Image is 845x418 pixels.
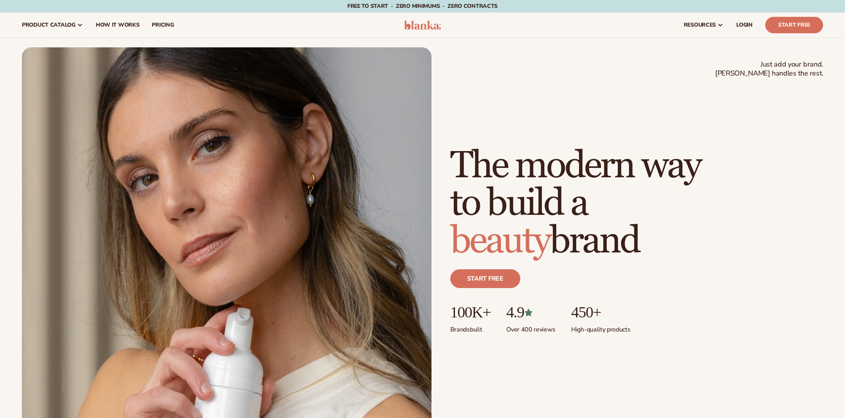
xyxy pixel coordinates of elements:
[736,22,753,28] span: LOGIN
[16,13,90,38] a: product catalog
[571,321,630,334] p: High-quality products
[146,13,180,38] a: pricing
[450,269,520,288] a: Start free
[450,218,550,264] span: beauty
[96,22,140,28] span: How It Works
[678,13,730,38] a: resources
[404,20,441,30] img: logo
[450,147,701,260] h1: The modern way to build a brand
[152,22,174,28] span: pricing
[571,304,630,321] p: 450+
[765,17,823,33] a: Start Free
[684,22,716,28] span: resources
[730,13,759,38] a: LOGIN
[22,22,76,28] span: product catalog
[347,2,498,10] span: Free to start · ZERO minimums · ZERO contracts
[90,13,146,38] a: How It Works
[450,321,491,334] p: Brands built
[506,321,556,334] p: Over 400 reviews
[450,304,491,321] p: 100K+
[715,60,823,78] span: Just add your brand. [PERSON_NAME] handles the rest.
[506,304,556,321] p: 4.9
